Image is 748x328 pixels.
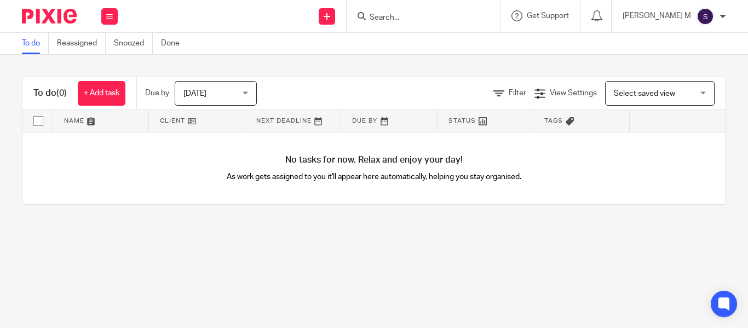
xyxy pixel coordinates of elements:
[614,90,675,97] span: Select saved view
[22,33,49,54] a: To do
[509,89,526,97] span: Filter
[183,90,206,97] span: [DATE]
[57,33,106,54] a: Reassigned
[56,89,67,97] span: (0)
[22,154,726,166] h4: No tasks for now. Relax and enjoy your day!
[114,33,153,54] a: Snoozed
[697,8,714,25] img: svg%3E
[369,13,467,23] input: Search
[33,88,67,99] h1: To do
[22,9,77,24] img: Pixie
[527,12,569,20] span: Get Support
[623,10,691,21] p: [PERSON_NAME] M
[161,33,188,54] a: Done
[78,81,125,106] a: + Add task
[544,118,563,124] span: Tags
[550,89,597,97] span: View Settings
[145,88,169,99] p: Due by
[198,171,550,182] p: As work gets assigned to you it'll appear here automatically, helping you stay organised.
